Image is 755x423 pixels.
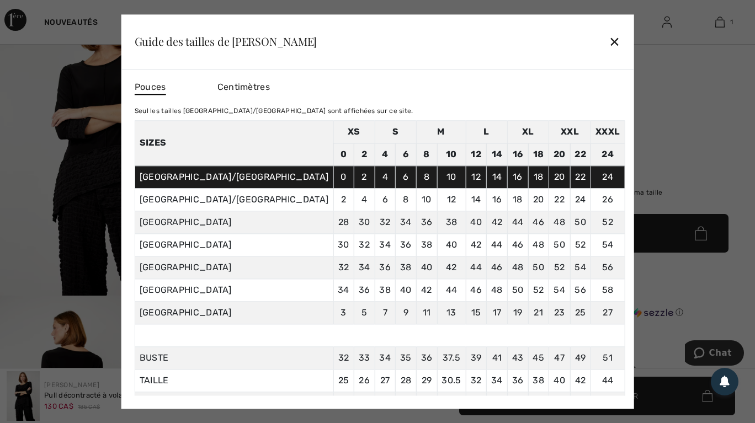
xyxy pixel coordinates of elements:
td: XXXL [591,120,625,143]
td: 44 [437,279,466,301]
td: HANCHES [135,392,333,414]
td: [GEOGRAPHIC_DATA] [135,301,333,324]
td: 14 [466,188,487,211]
td: 38 [375,279,396,301]
td: 2 [333,188,354,211]
td: 24 [591,165,625,188]
td: 36 [396,233,417,256]
td: 34 [333,279,354,301]
td: 44 [507,211,528,233]
span: 27 [380,375,390,385]
td: 52 [570,233,591,256]
td: 42 [437,256,466,279]
td: 48 [528,233,549,256]
td: [GEOGRAPHIC_DATA]/[GEOGRAPHIC_DATA] [135,188,333,211]
td: 6 [375,188,396,211]
td: 54 [549,279,570,301]
td: 9 [396,301,417,324]
span: Chat [24,8,47,18]
th: Sizes [135,120,333,165]
td: 52 [528,279,549,301]
span: 37.5 [443,352,460,363]
td: 40 [396,279,417,301]
td: XL [507,120,549,143]
td: 40 [416,256,437,279]
td: 6 [396,165,417,188]
td: 32 [375,211,396,233]
td: 3 [333,301,354,324]
td: 8 [416,165,437,188]
td: [GEOGRAPHIC_DATA] [135,233,333,256]
td: 34 [375,233,396,256]
td: 22 [570,143,591,165]
div: ✕ [609,30,620,53]
td: 21 [528,301,549,324]
td: 10 [416,188,437,211]
span: 41 [492,352,502,363]
td: 52 [591,211,625,233]
td: 42 [416,279,437,301]
td: 4 [375,143,396,165]
td: 56 [591,256,625,279]
span: 40 [554,375,565,385]
span: 47 [554,352,565,363]
td: 34 [354,256,375,279]
span: 38 [533,375,544,385]
td: 44 [466,256,487,279]
td: 20 [549,143,570,165]
td: 30 [354,211,375,233]
td: 24 [570,188,591,211]
td: [GEOGRAPHIC_DATA] [135,256,333,279]
td: 27 [591,301,625,324]
td: 14 [487,165,508,188]
span: 49 [575,352,586,363]
span: 33 [359,352,370,363]
span: Pouces [135,81,166,95]
td: 14 [487,143,508,165]
span: 35 [400,352,412,363]
td: 32 [354,233,375,256]
td: 20 [528,188,549,211]
td: 38 [437,211,466,233]
div: Seul les tailles [GEOGRAPHIC_DATA]/[GEOGRAPHIC_DATA] sont affichées sur ce site. [135,106,625,116]
td: 13 [437,301,466,324]
span: 36 [512,375,524,385]
td: 40 [466,211,487,233]
td: 38 [396,256,417,279]
td: 24 [591,143,625,165]
td: 46 [466,279,487,301]
td: 36 [416,211,437,233]
td: 40 [437,233,466,256]
td: 58 [591,279,625,301]
td: 50 [549,233,570,256]
td: 2 [354,165,375,188]
span: 32 [471,375,482,385]
td: 10 [437,165,466,188]
span: Centimètres [217,82,270,92]
td: 52 [549,256,570,279]
td: 22 [570,165,591,188]
td: 15 [466,301,487,324]
td: 12 [466,165,487,188]
td: 32 [333,256,354,279]
td: 8 [416,143,437,165]
td: 54 [570,256,591,279]
td: 16 [487,188,508,211]
td: 18 [528,165,549,188]
span: 44 [602,375,614,385]
span: 42 [575,375,586,385]
td: 42 [466,233,487,256]
td: 44 [487,233,508,256]
td: 48 [507,256,528,279]
td: 50 [570,211,591,233]
td: 8 [396,188,417,211]
td: 46 [487,256,508,279]
span: 34 [491,375,503,385]
td: 18 [528,143,549,165]
span: 36 [421,352,433,363]
td: 4 [375,165,396,188]
td: 46 [507,233,528,256]
td: 50 [528,256,549,279]
td: 0 [333,165,354,188]
td: 19 [507,301,528,324]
